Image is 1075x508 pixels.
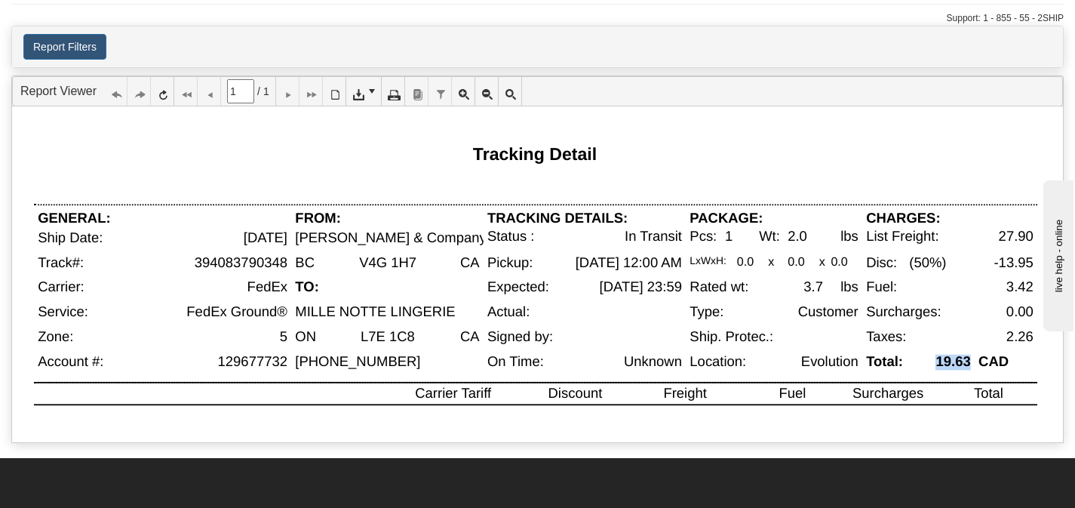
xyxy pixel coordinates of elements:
div: CAD [978,354,1009,370]
div: (50%) [909,255,946,271]
div: [DATE] 23:59 [600,280,682,296]
div: CHARGES: [866,211,940,226]
div: PACKAGE: [690,211,763,226]
a: Toggle FullPage/PageWidth [499,77,522,106]
div: 3.42 [1006,280,1034,296]
a: Print [382,77,405,106]
div: Zone: [38,329,73,345]
div: List Freight: [866,229,938,245]
div: Service: [38,305,88,321]
div: Type: [690,305,723,321]
iframe: chat widget [1040,177,1073,331]
div: Unknown [624,354,682,370]
div: FedEx Ground® [186,305,287,321]
div: live help - online [11,13,140,24]
a: Zoom In [452,77,475,106]
div: Account #: [38,354,103,370]
div: TRACKING DETAILS: [487,211,628,226]
div: [PERSON_NAME] & Company Ltd. [295,230,513,246]
div: Total [974,386,1003,402]
div: Signed by: [487,329,553,345]
div: Pickup: [487,255,533,271]
div: 0.0 [831,255,847,268]
div: 27.90 [999,229,1034,245]
div: 0.0 [788,255,804,268]
div: Discount [548,386,603,402]
a: Refresh [151,77,174,106]
div: Carrier: [38,280,84,296]
div: In Transit [625,229,682,245]
div: 0.0 [737,255,754,268]
div: Support: 1 - 855 - 55 - 2SHIP [11,12,1064,25]
div: Location: [690,354,746,370]
div: GENERAL: [38,211,110,226]
div: 394083790348 [195,255,287,271]
div: lbs [840,280,858,296]
div: 1 [725,229,733,245]
div: L7E 1C8 [361,329,415,345]
div: Surcharges: [866,305,941,321]
div: Total: [866,354,903,370]
div: 2.26 [1006,329,1034,345]
div: CA [460,255,480,271]
div: Carrier Tariff [415,386,491,402]
div: Ship Date: [38,230,103,246]
div: Actual: [487,305,530,321]
div: Evolution [801,354,858,370]
a: Report Viewer [20,85,97,97]
div: x [819,255,825,268]
div: Surcharges [852,386,923,402]
div: Disc: [866,255,897,271]
div: 5 [280,329,287,345]
div: [PHONE_NUMBER] [295,354,420,370]
span: 1 [263,84,269,99]
div: lbs [840,229,858,245]
div: FROM: [295,211,340,226]
div: Fuel [779,386,806,402]
div: 129677732 [218,354,287,370]
div: 3.7 [803,280,823,296]
span: / [257,84,260,99]
div: Track#: [38,255,84,271]
div: -13.95 [994,255,1033,271]
div: Tracking Detail [473,144,597,164]
div: V4G 1H7 [359,255,416,271]
div: 19.63 [935,354,970,370]
div: [DATE] [244,230,287,246]
div: x [768,255,774,268]
div: CA [460,329,480,345]
div: LxWxH: [690,255,726,267]
div: 2.0 [788,229,807,245]
div: Status : [487,229,535,245]
div: Freight [663,386,706,402]
div: [DATE] 12:00 AM [576,255,682,271]
div: ON [295,329,316,345]
div: Wt: [759,229,780,245]
div: Rated wt: [690,280,748,296]
a: Export [346,77,382,106]
div: Expected: [487,280,549,296]
div: Customer [798,305,858,321]
div: MILLE NOTTE LINGERIE [295,305,455,321]
div: On Time: [487,354,544,370]
button: Report Filters [23,34,106,60]
div: TO: [295,280,318,296]
div: 0.00 [1006,305,1034,321]
div: BC [295,255,315,271]
div: Ship. Protec.: [690,329,773,345]
a: Zoom Out [475,77,499,106]
div: Fuel: [866,280,897,296]
a: Toggle Print Preview [323,77,346,106]
div: Taxes: [866,329,906,345]
div: Pcs: [690,229,717,245]
div: FedEx [247,280,287,296]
